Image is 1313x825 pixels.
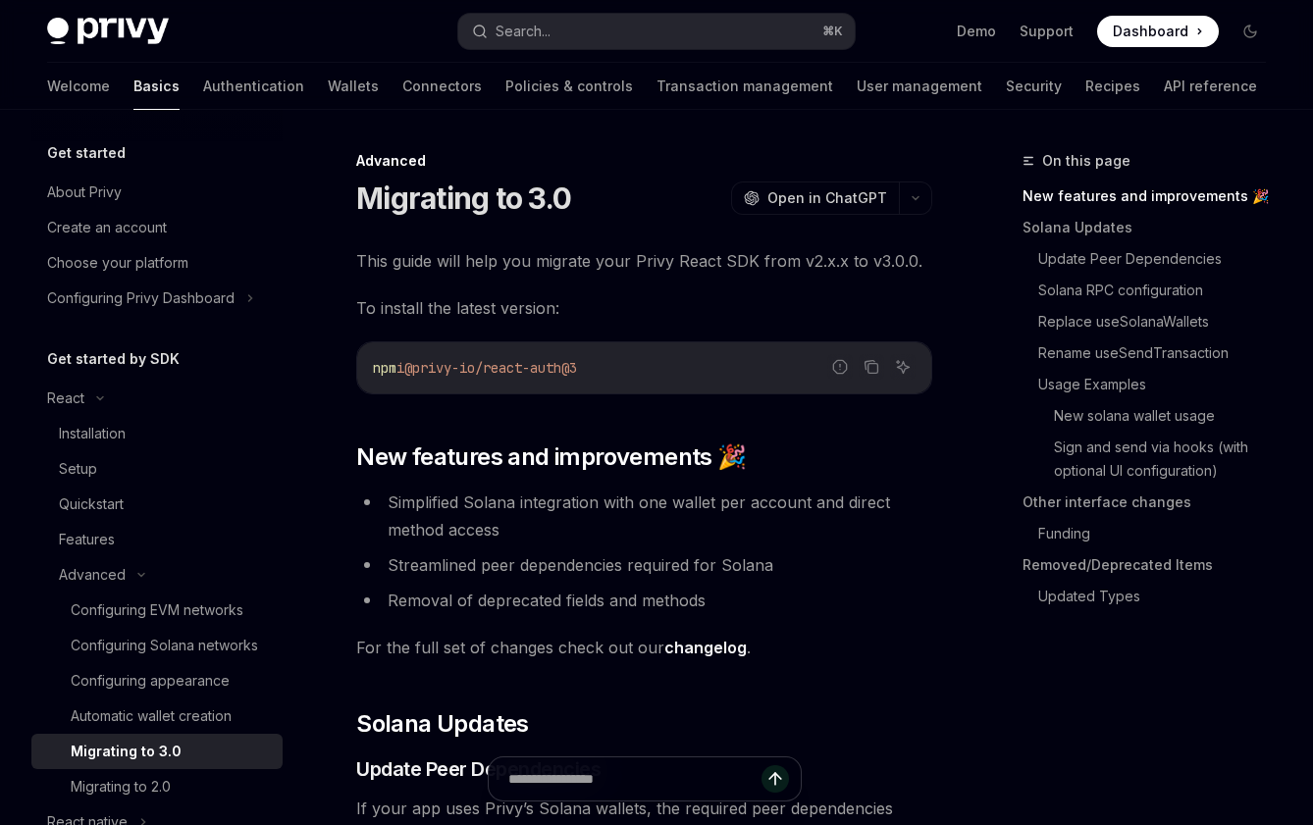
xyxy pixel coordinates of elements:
[656,63,833,110] a: Transaction management
[47,18,169,45] img: dark logo
[1006,63,1062,110] a: Security
[31,451,283,487] a: Setup
[47,216,167,239] div: Create an account
[1023,549,1282,581] a: Removed/Deprecated Items
[47,63,110,110] a: Welcome
[1023,487,1282,518] a: Other interface changes
[1038,275,1282,306] a: Solana RPC configuration
[31,593,283,628] a: Configuring EVM networks
[59,457,97,481] div: Setup
[71,775,171,799] div: Migrating to 2.0
[957,22,996,41] a: Demo
[71,634,258,657] div: Configuring Solana networks
[31,769,283,804] a: Migrating to 2.0
[1054,432,1282,487] a: Sign and send via hooks (with optional UI configuration)
[1054,400,1282,432] a: New solana wallet usage
[47,180,122,204] div: About Privy
[71,704,232,728] div: Automatic wallet creation
[762,765,789,793] button: Send message
[356,151,932,171] div: Advanced
[31,487,283,522] a: Quickstart
[31,663,283,698] a: Configuring appearance
[356,634,932,661] span: For the full set of changes check out our .
[505,63,633,110] a: Policies & controls
[496,20,551,43] div: Search...
[373,359,396,377] span: npm
[31,628,283,663] a: Configuring Solana networks
[356,247,932,275] span: This guide will help you migrate your Privy React SDK from v2.x.x to v3.0.0.
[822,24,843,39] span: ⌘ K
[71,598,243,622] div: Configuring EVM networks
[1085,63,1140,110] a: Recipes
[1234,16,1266,47] button: Toggle dark mode
[356,489,932,543] li: Simplified Solana integration with one wallet per account and direct method access
[1164,63,1257,110] a: API reference
[328,63,379,110] a: Wallets
[1038,243,1282,275] a: Update Peer Dependencies
[47,387,84,410] div: React
[857,63,982,110] a: User management
[890,354,916,380] button: Ask AI
[827,354,853,380] button: Report incorrect code
[31,175,283,210] a: About Privy
[1038,518,1282,549] a: Funding
[356,180,571,216] h1: Migrating to 3.0
[1038,306,1282,337] a: Replace useSolanaWallets
[396,359,404,377] span: i
[731,181,899,215] button: Open in ChatGPT
[1097,16,1219,47] a: Dashboard
[859,354,884,380] button: Copy the contents from the code block
[767,188,887,208] span: Open in ChatGPT
[402,63,482,110] a: Connectors
[47,251,188,275] div: Choose your platform
[1038,369,1282,400] a: Usage Examples
[47,286,235,310] div: Configuring Privy Dashboard
[203,63,304,110] a: Authentication
[59,563,126,587] div: Advanced
[47,347,180,371] h5: Get started by SDK
[1038,581,1282,612] a: Updated Types
[59,492,124,516] div: Quickstart
[1023,212,1282,243] a: Solana Updates
[59,422,126,445] div: Installation
[356,587,932,614] li: Removal of deprecated fields and methods
[356,294,932,322] span: To install the latest version:
[404,359,577,377] span: @privy-io/react-auth@3
[31,210,283,245] a: Create an account
[59,528,115,551] div: Features
[1023,180,1282,212] a: New features and improvements 🎉
[1038,337,1282,369] a: Rename useSendTransaction
[356,441,746,473] span: New features and improvements 🎉
[664,638,747,658] a: changelog
[71,669,230,693] div: Configuring appearance
[356,708,529,740] span: Solana Updates
[31,734,283,769] a: Migrating to 3.0
[31,522,283,557] a: Features
[31,245,283,281] a: Choose your platform
[133,63,180,110] a: Basics
[1113,22,1188,41] span: Dashboard
[47,141,126,165] h5: Get started
[71,740,182,763] div: Migrating to 3.0
[31,416,283,451] a: Installation
[1042,149,1130,173] span: On this page
[458,14,854,49] button: Search...⌘K
[1020,22,1074,41] a: Support
[31,698,283,734] a: Automatic wallet creation
[356,551,932,579] li: Streamlined peer dependencies required for Solana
